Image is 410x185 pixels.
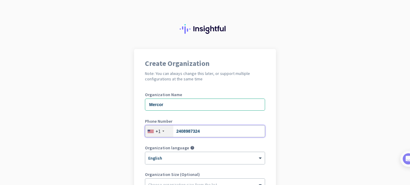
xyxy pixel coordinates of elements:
[145,172,265,177] label: Organization Size (Optional)
[180,24,230,34] img: Insightful
[145,60,265,67] h1: Create Organization
[155,128,161,134] div: +1
[145,146,189,150] label: Organization language
[145,71,265,82] h2: Note: You can always change this later, or support multiple configurations at the same time
[145,125,265,137] input: 201-555-0123
[190,146,194,150] i: help
[145,99,265,111] input: What is the name of your organization?
[145,119,265,123] label: Phone Number
[145,92,265,97] label: Organization Name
